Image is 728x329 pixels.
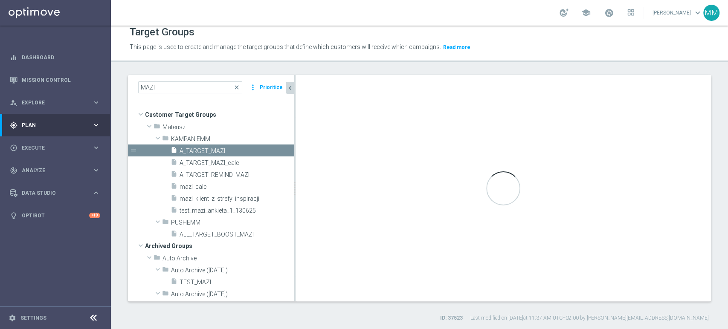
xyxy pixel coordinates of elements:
i: keyboard_arrow_right [92,189,100,197]
span: This page is used to create and manage the target groups that define which customers will receive... [130,43,441,50]
span: Mateusz [162,124,294,131]
span: mazi_klient_z_strefy_inspiracji [180,195,294,202]
i: keyboard_arrow_right [92,98,100,107]
span: keyboard_arrow_down [693,8,702,17]
h1: Target Groups [130,26,194,38]
span: TEST_MAZI [180,279,294,286]
button: chevron_left [286,82,294,94]
i: insert_drive_file [171,194,177,204]
i: keyboard_arrow_right [92,121,100,129]
a: Dashboard [22,46,100,69]
i: folder [154,254,160,264]
span: KAMPANIEMM [171,136,294,143]
i: insert_drive_file [171,278,177,288]
span: school [581,8,591,17]
i: keyboard_arrow_right [92,166,100,174]
span: A_TARGET_REMIND_MAZI [180,171,294,179]
span: close [233,84,240,91]
div: Data Studio [10,189,92,197]
div: Execute [10,144,92,152]
i: folder [162,266,169,276]
span: PUSHEMM [171,219,294,226]
a: [PERSON_NAME]keyboard_arrow_down [652,6,703,19]
button: equalizer Dashboard [9,54,101,61]
span: Data Studio [22,190,92,196]
button: play_circle_outline Execute keyboard_arrow_right [9,144,101,151]
i: play_circle_outline [10,144,17,152]
span: Analyze [22,168,92,173]
i: insert_drive_file [171,147,177,156]
span: Customer Target Groups [145,109,294,121]
i: folder [154,123,160,133]
button: Mission Control [9,77,101,84]
i: insert_drive_file [171,159,177,168]
span: Auto Archive (2022-12-19) [171,267,294,274]
i: insert_drive_file [171,170,177,180]
i: folder [162,135,169,144]
span: A_TARGET_MAZI_calc [180,159,294,167]
i: settings [9,314,16,322]
a: Settings [20,315,46,320]
button: Prioritize [258,82,284,93]
button: person_search Explore keyboard_arrow_right [9,99,101,106]
i: lightbulb [10,212,17,219]
label: ID: 37523 [440,315,463,322]
button: track_changes Analyze keyboard_arrow_right [9,167,101,174]
div: +10 [89,213,100,218]
span: test_mazi_ankieta_1_130625 [180,207,294,214]
label: Last modified on [DATE] at 11:37 AM UTC+02:00 by [PERSON_NAME][EMAIL_ADDRESS][DOMAIN_NAME] [470,315,709,322]
a: Mission Control [22,69,100,91]
div: Dashboard [10,46,100,69]
span: Archived Groups [145,240,294,252]
span: Auto Archive [162,255,294,262]
i: insert_drive_file [171,206,177,216]
button: Read more [442,43,471,52]
span: mazi_calc [180,183,294,190]
span: A_TARGET_MAZI [180,147,294,155]
div: Optibot [10,204,100,227]
i: track_changes [10,167,17,174]
i: folder [162,218,169,228]
div: MM [703,5,719,21]
button: lightbulb Optibot +10 [9,212,101,219]
div: Analyze [10,167,92,174]
button: gps_fixed Plan keyboard_arrow_right [9,122,101,129]
i: equalizer [10,54,17,61]
span: Plan [22,123,92,128]
i: person_search [10,99,17,107]
span: Auto Archive (2023-04-13) [171,291,294,298]
input: Quick find group or folder [138,81,242,93]
i: more_vert [249,81,257,93]
i: insert_drive_file [171,230,177,240]
a: Optibot [22,204,89,227]
i: chevron_left [286,84,294,92]
i: folder [162,290,169,300]
i: gps_fixed [10,121,17,129]
div: Plan [10,121,92,129]
span: ALL_TARGET_BOOST_MAZI [180,231,294,238]
div: Explore [10,99,92,107]
span: Execute [22,145,92,150]
i: keyboard_arrow_right [92,144,100,152]
i: insert_drive_file [171,182,177,192]
div: Mission Control [10,69,100,91]
button: Data Studio keyboard_arrow_right [9,190,101,196]
span: Explore [22,100,92,105]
